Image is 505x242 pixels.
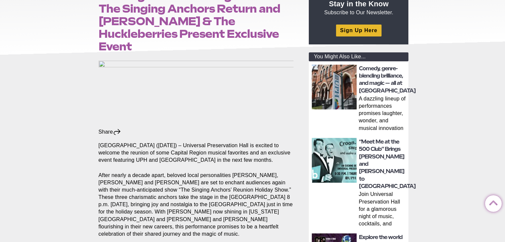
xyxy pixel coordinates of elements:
img: thumbnail: “Meet Me at the 500 Club” Brings Sinatra and Martin Vibes to Saratoga Springs [312,138,357,183]
a: Comedy, genre-blending brilliance, and magic — all at [GEOGRAPHIC_DATA] [359,65,415,94]
div: You Might Also Like... [309,52,408,61]
a: Sign Up Here [336,25,381,36]
img: thumbnail: Comedy, genre-blending brilliance, and magic — all at Universal Preservation Hall [312,65,357,109]
a: “Meet Me at the 500 Club” Brings [PERSON_NAME] and [PERSON_NAME] to [GEOGRAPHIC_DATA] [359,139,415,189]
div: Share [99,128,122,136]
a: Back to Top [485,196,498,209]
p: [GEOGRAPHIC_DATA] ([DATE]) – Universal Preservation Hall is excited to welcome the reunion of som... [99,142,294,164]
p: Join Universal Preservation Hall for a glamorous night of music, cocktails, and casino-style fun ... [359,191,406,228]
p: A dazzling lineup of performances promises laughter, wonder, and musical innovation in [GEOGRAPHI... [359,95,406,133]
p: After nearly a decade apart, beloved local personalities [PERSON_NAME], [PERSON_NAME] and [PERSON... [99,172,294,238]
